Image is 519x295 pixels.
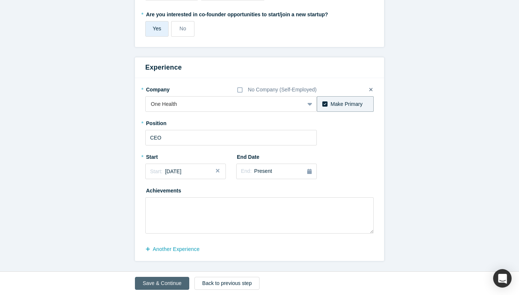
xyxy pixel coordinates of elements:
[165,168,181,174] span: [DATE]
[153,26,161,31] span: Yes
[180,26,186,31] span: No
[145,63,374,73] h3: Experience
[150,168,162,174] span: Start:
[236,164,317,179] button: End:Present
[241,168,252,174] span: End:
[145,130,317,145] input: Sales Manager
[215,164,226,179] button: Close
[145,83,187,94] label: Company
[145,151,187,161] label: Start
[145,243,207,256] button: another Experience
[145,117,187,127] label: Position
[194,277,259,290] button: Back to previous step
[254,168,272,174] span: Present
[145,8,374,19] label: Are you interested in co-founder opportunities to start/join a new startup?
[145,164,226,179] button: Start:[DATE]
[145,184,187,195] label: Achievements
[330,100,362,108] div: Make Primary
[248,86,317,94] div: No Company (Self-Employed)
[236,151,278,161] label: End Date
[135,277,189,290] button: Save & Continue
